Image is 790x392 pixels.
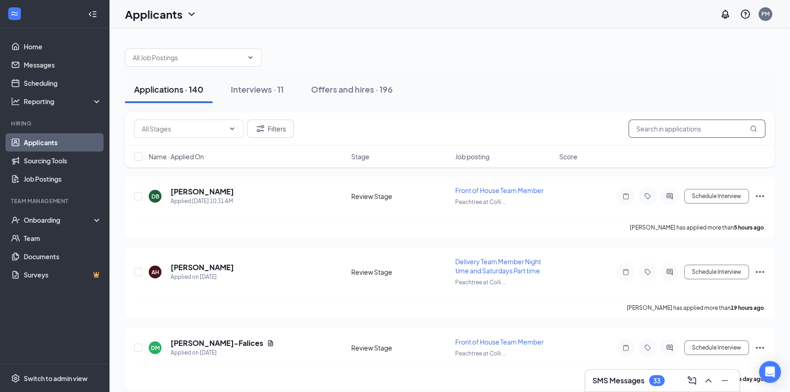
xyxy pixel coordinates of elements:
div: PM [761,10,769,18]
svg: Filter [255,123,266,134]
input: All Job Postings [133,52,243,63]
a: Job Postings [24,170,102,188]
span: Peachtree at Colli ... [455,279,506,286]
a: Sourcing Tools [24,152,102,170]
svg: Ellipses [754,191,765,202]
span: Score [559,152,577,161]
button: ChevronUp [701,373,716,388]
h3: SMS Messages [592,376,644,386]
svg: ComposeMessage [686,375,697,386]
div: Hiring [11,120,100,127]
a: Scheduling [24,74,102,92]
svg: Tag [642,193,653,200]
svg: Settings [11,374,20,383]
div: DB [151,193,159,200]
span: Peachtree at Colli ... [455,350,506,357]
a: Documents [24,247,102,266]
b: a day ago [738,376,764,382]
svg: MagnifyingGlass [750,125,757,132]
div: Interviews · 11 [231,84,284,95]
div: Onboarding [24,215,94,225]
svg: Analysis [11,97,20,106]
div: Open Intercom Messenger [759,361,781,383]
svg: ChevronDown [247,54,254,61]
div: Applied [DATE] 10:31 AM [171,197,234,206]
p: [PERSON_NAME] has applied more than . [627,304,765,312]
svg: QuestionInfo [740,9,751,20]
span: Job posting [455,152,489,161]
b: 5 hours ago [734,224,764,231]
svg: Note [620,193,631,200]
a: Messages [24,56,102,74]
button: Minimize [717,373,732,388]
span: Peachtree at Colli ... [455,199,506,205]
a: Team [24,229,102,247]
p: [PERSON_NAME] has applied more than . [630,224,765,231]
div: Applied on [DATE] [171,348,274,357]
input: Search in applications [629,120,765,138]
svg: Tag [642,268,653,276]
a: Home [24,37,102,56]
div: Review Stage [351,192,450,201]
button: Schedule Interview [684,340,749,355]
div: 33 [653,377,660,385]
span: Stage [351,152,369,161]
a: SurveysCrown [24,266,102,284]
h1: Applicants [125,6,182,22]
div: Review Stage [351,267,450,277]
div: Offers and hires · 196 [311,84,393,95]
div: Team Management [11,197,100,205]
span: Name · Applied On [149,152,204,161]
h5: [PERSON_NAME]-Falices [171,338,263,348]
svg: Minimize [719,375,730,386]
svg: Document [267,340,274,347]
svg: Tag [642,344,653,351]
input: All Stages [142,124,225,134]
span: Front of House Team Member [455,338,544,346]
svg: ChevronUp [703,375,714,386]
svg: Ellipses [754,342,765,353]
button: ComposeMessage [685,373,699,388]
svg: Collapse [88,10,97,19]
div: AH [151,268,159,276]
svg: WorkstreamLogo [10,9,19,18]
button: Schedule Interview [684,265,749,279]
svg: Notifications [720,9,731,20]
a: Applicants [24,133,102,152]
div: Switch to admin view [24,374,88,383]
span: Front of House Team Member [455,186,544,194]
span: Delivery Team Member Night time and Saturdays Part time [455,257,541,275]
svg: UserCheck [11,215,20,225]
h5: [PERSON_NAME] [171,187,234,197]
svg: ActiveChat [664,193,675,200]
svg: Note [620,268,631,276]
div: Review Stage [351,343,450,352]
button: Filter Filters [247,120,294,138]
svg: ChevronDown [229,125,236,132]
svg: Ellipses [754,267,765,277]
svg: Note [620,344,631,351]
div: Applications · 140 [134,84,203,95]
b: 19 hours ago [731,304,764,311]
button: Schedule Interview [684,189,749,204]
svg: ActiveChat [664,344,675,351]
h5: [PERSON_NAME] [171,262,234,272]
div: Reporting [24,97,102,106]
div: DM [151,344,160,352]
svg: ChevronDown [186,9,197,20]
div: Applied on [DATE] [171,272,234,282]
svg: ActiveChat [664,268,675,276]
